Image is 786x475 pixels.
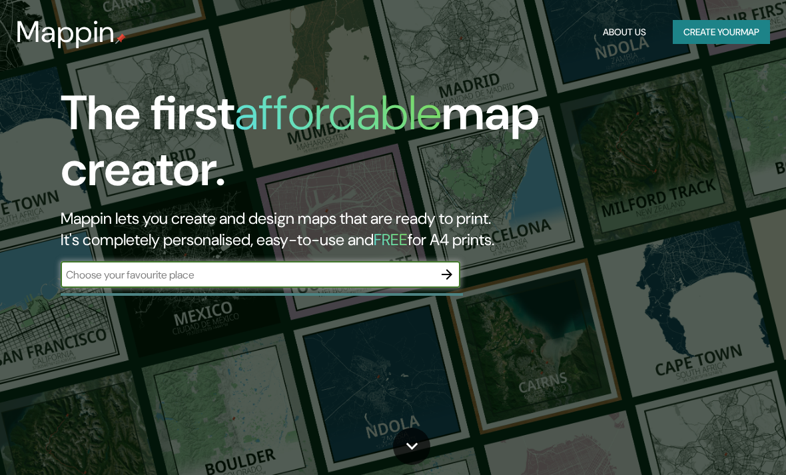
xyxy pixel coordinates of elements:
input: Choose your favourite place [61,267,434,282]
h2: Mappin lets you create and design maps that are ready to print. It's completely personalised, eas... [61,208,689,250]
img: mappin-pin [115,33,126,44]
h1: affordable [234,82,442,144]
h3: Mappin [16,15,115,49]
button: About Us [597,20,651,45]
h1: The first map creator. [61,85,689,208]
h5: FREE [374,229,408,250]
button: Create yourmap [673,20,770,45]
